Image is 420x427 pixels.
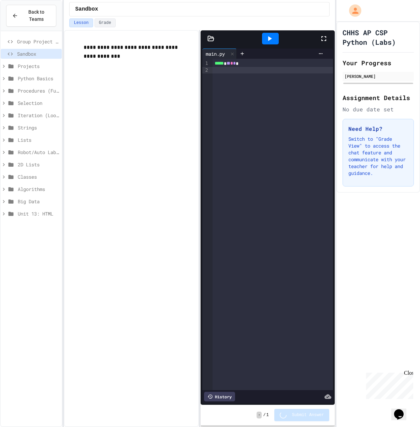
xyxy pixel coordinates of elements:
span: Selection [18,99,59,107]
span: Classes [18,173,59,180]
p: Switch to "Grade View" to access the chat feature and communicate with your teacher for help and ... [348,136,408,177]
div: No due date set [343,105,414,113]
span: Sandbox [17,50,59,57]
h1: CHHS AP CSP Python (Labs) [343,28,414,47]
span: / [263,412,265,418]
div: 1 [202,60,209,67]
iframe: chat widget [363,370,413,399]
div: Chat with us now!Close [3,3,47,43]
span: Robot/Auto Labs 1 [18,149,59,156]
iframe: chat widget [391,400,413,420]
span: Algorithms [18,185,59,193]
button: Lesson [69,18,93,27]
button: Grade [95,18,116,27]
span: Python Basics [18,75,59,82]
span: Lists [18,136,59,143]
div: My Account [342,3,363,18]
span: Procedures (Functions) [18,87,59,94]
div: [PERSON_NAME] [345,73,412,79]
span: Big Data [18,198,59,205]
span: Group Project - Mad Libs [17,38,59,45]
span: 2D Lists [18,161,59,168]
span: Strings [18,124,59,131]
span: - [257,412,262,418]
span: Iteration (Loops) [18,112,59,119]
span: Projects [18,63,59,70]
span: 1 [266,412,269,418]
h3: Need Help? [348,125,408,133]
h2: Assignment Details [343,93,414,102]
span: Unit 13: HTML [18,210,59,217]
span: Back to Teams [22,9,50,23]
span: Sandbox [75,5,98,13]
div: main.py [202,50,228,57]
div: 2 [202,67,209,73]
h2: Your Progress [343,58,414,68]
div: History [204,392,235,401]
span: Submit Answer [292,412,324,418]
